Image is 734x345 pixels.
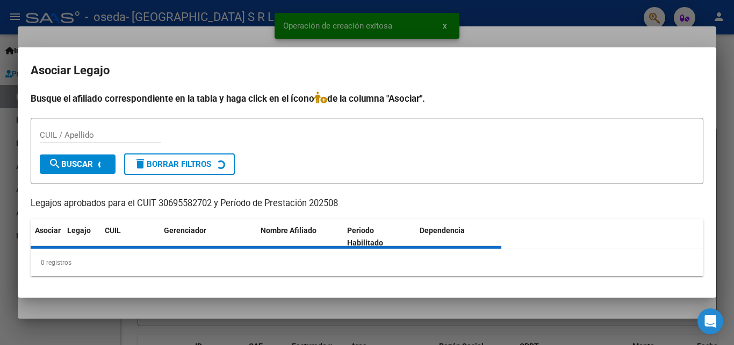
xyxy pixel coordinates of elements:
[160,219,256,255] datatable-header-cell: Gerenciador
[261,226,316,235] span: Nombre Afiliado
[31,60,703,81] h2: Asociar Legajo
[415,219,502,255] datatable-header-cell: Dependencia
[31,219,63,255] datatable-header-cell: Asociar
[124,153,235,175] button: Borrar Filtros
[164,226,206,235] span: Gerenciador
[35,226,61,235] span: Asociar
[343,219,415,255] datatable-header-cell: Periodo Habilitado
[63,219,100,255] datatable-header-cell: Legajo
[31,197,703,210] p: Legajos aprobados para el CUIT 30695582702 y Período de Prestación 202508
[31,91,703,105] h4: Busque el afiliado correspondiente en la tabla y haga click en el ícono de la columna "Asociar".
[105,226,121,235] span: CUIL
[31,249,703,276] div: 0 registros
[134,157,147,170] mat-icon: delete
[100,219,160,255] datatable-header-cell: CUIL
[48,159,93,169] span: Buscar
[134,159,211,169] span: Borrar Filtros
[67,226,91,235] span: Legajo
[420,226,465,235] span: Dependencia
[347,226,383,247] span: Periodo Habilitado
[40,154,116,174] button: Buscar
[697,308,723,334] div: Open Intercom Messenger
[48,157,61,170] mat-icon: search
[256,219,343,255] datatable-header-cell: Nombre Afiliado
